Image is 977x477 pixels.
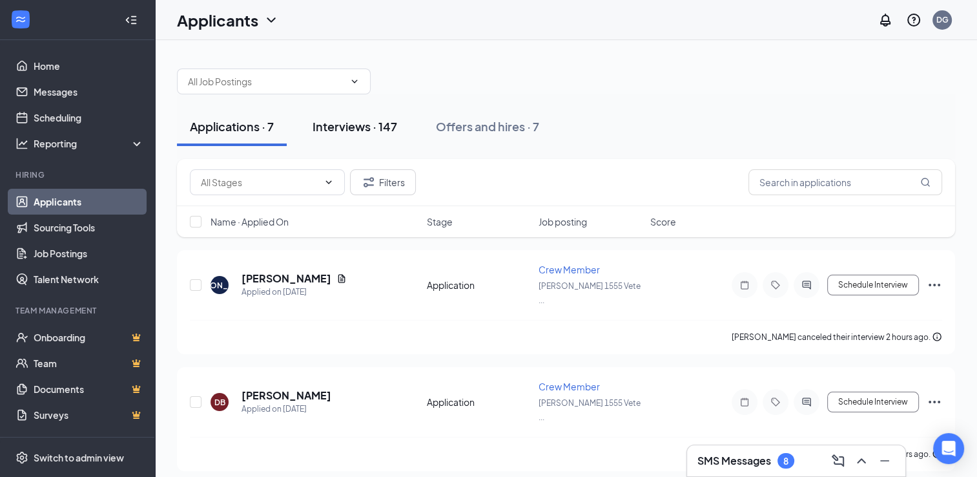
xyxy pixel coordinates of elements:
[324,177,334,187] svg: ChevronDown
[827,392,919,412] button: Schedule Interview
[15,305,141,316] div: Team Management
[874,450,895,471] button: Minimize
[427,396,531,408] div: Application
[854,453,869,469] svg: ChevronUp
[187,280,253,291] div: [PERSON_NAME]
[737,397,752,407] svg: Note
[34,79,144,105] a: Messages
[783,456,788,467] div: 8
[737,280,752,290] svg: Note
[799,397,814,407] svg: ActiveChat
[539,281,641,305] span: [PERSON_NAME] 1555 Vete ...
[427,279,531,291] div: Application
[242,286,347,299] div: Applied on [DATE]
[748,169,942,195] input: Search in applications
[932,332,942,342] svg: Info
[125,14,138,26] svg: Collapse
[877,453,892,469] svg: Minimize
[539,215,587,228] span: Job posting
[242,388,331,403] h5: [PERSON_NAME]
[851,450,872,471] button: ChevronUp
[242,403,331,416] div: Applied on [DATE]
[201,175,318,189] input: All Stages
[188,74,344,89] input: All Job Postings
[539,264,600,275] span: Crew Member
[927,277,942,293] svg: Ellipses
[936,14,949,25] div: DG
[828,450,848,471] button: ComposeMessage
[539,381,600,392] span: Crew Member
[827,275,919,295] button: Schedule Interview
[539,398,641,422] span: [PERSON_NAME] 1555 Vete ...
[34,402,144,428] a: SurveysCrown
[350,169,416,195] button: Filter Filters
[768,280,783,290] svg: Tag
[214,397,225,408] div: DB
[34,240,144,266] a: Job Postings
[34,350,144,376] a: TeamCrown
[799,280,814,290] svg: ActiveChat
[336,273,347,284] svg: Document
[768,397,783,407] svg: Tag
[34,324,144,350] a: OnboardingCrown
[242,271,331,286] h5: [PERSON_NAME]
[34,105,144,131] a: Scheduling
[932,449,942,459] svg: Info
[927,394,942,410] svg: Ellipses
[349,76,360,87] svg: ChevronDown
[34,215,144,240] a: Sourcing Tools
[34,53,144,79] a: Home
[427,215,453,228] span: Stage
[732,331,942,344] div: [PERSON_NAME] canceled their interview 2 hours ago.
[361,175,376,190] svg: Filter
[906,12,921,28] svg: QuestionInfo
[177,9,258,31] h1: Applicants
[211,215,289,228] span: Name · Applied On
[436,118,539,134] div: Offers and hires · 7
[650,215,676,228] span: Score
[14,13,27,26] svg: WorkstreamLogo
[190,118,274,134] div: Applications · 7
[263,12,279,28] svg: ChevronDown
[830,453,846,469] svg: ComposeMessage
[34,451,124,464] div: Switch to admin view
[34,137,145,150] div: Reporting
[920,177,931,187] svg: MagnifyingGlass
[933,433,964,464] div: Open Intercom Messenger
[878,12,893,28] svg: Notifications
[34,266,144,292] a: Talent Network
[697,454,771,468] h3: SMS Messages
[313,118,397,134] div: Interviews · 147
[15,451,28,464] svg: Settings
[34,189,144,215] a: Applicants
[34,376,144,402] a: DocumentsCrown
[15,169,141,180] div: Hiring
[15,137,28,150] svg: Analysis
